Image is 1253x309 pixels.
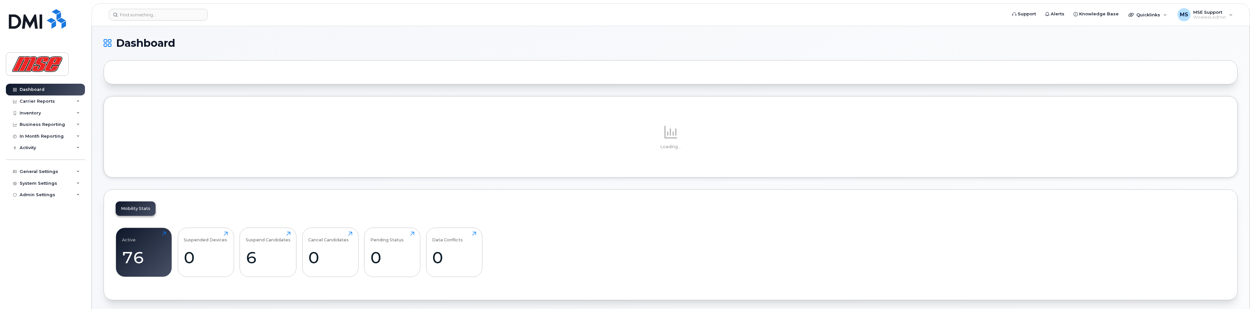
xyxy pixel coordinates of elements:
[370,232,414,273] a: Pending Status0
[308,232,349,242] div: Cancel Candidates
[370,248,414,267] div: 0
[184,232,228,273] a: Suspended Devices0
[308,248,352,267] div: 0
[432,232,476,273] a: Data Conflicts0
[184,232,227,242] div: Suspended Devices
[122,248,166,267] div: 76
[308,232,352,273] a: Cancel Candidates0
[184,248,228,267] div: 0
[122,232,166,273] a: Active76
[246,232,291,242] div: Suspend Candidates
[432,232,463,242] div: Data Conflicts
[116,144,1226,150] p: Loading...
[122,232,136,242] div: Active
[116,38,175,48] span: Dashboard
[432,248,476,267] div: 0
[370,232,404,242] div: Pending Status
[246,232,291,273] a: Suspend Candidates6
[246,248,291,267] div: 6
